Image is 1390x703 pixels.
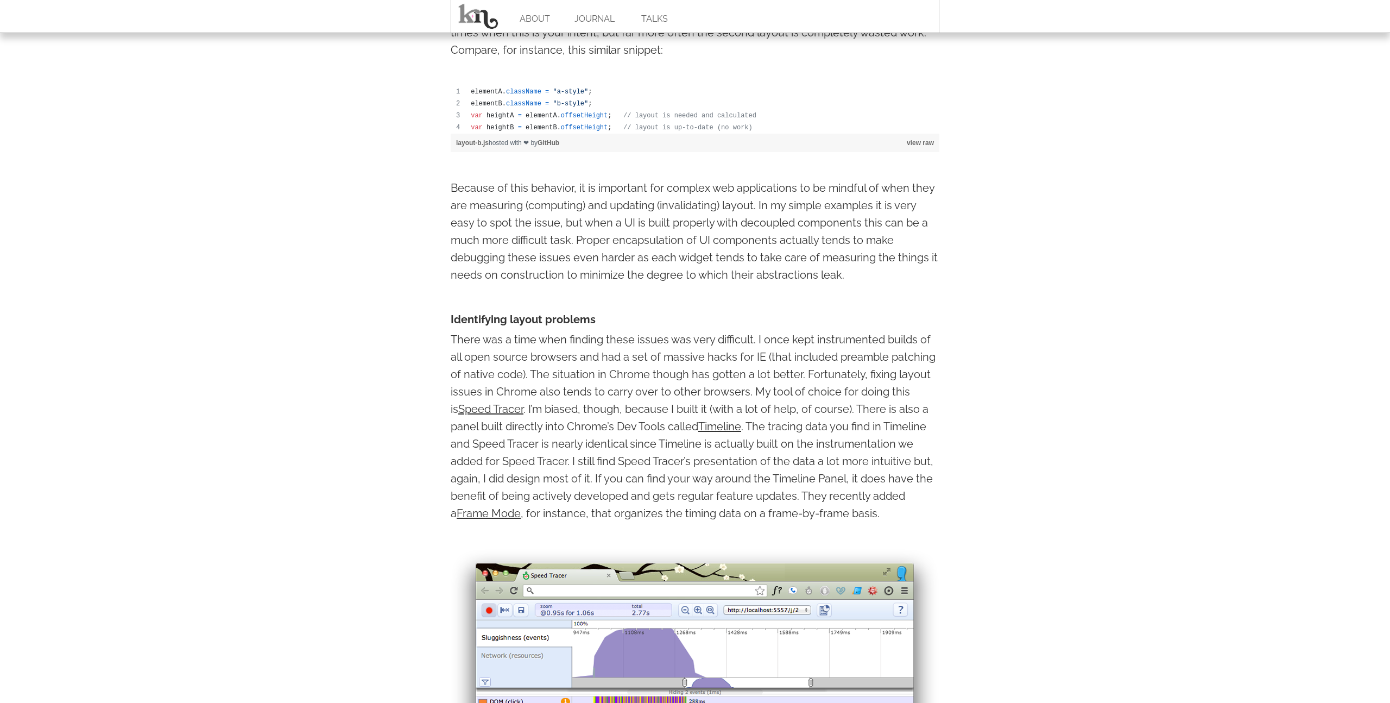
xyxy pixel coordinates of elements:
span: var [471,112,483,120]
a: GitHub [538,139,559,147]
span: // layout is needed and calculated [623,112,756,120]
span: elementB [471,100,502,108]
span: ; [608,124,611,131]
span: className [506,100,541,108]
span: "b-style" [553,100,588,108]
span: // layout is up-to-date (no work) [623,124,753,131]
a: layout-b.js [456,139,489,147]
span: = [545,100,549,108]
p: Because of this behavior, it is important for complex web applications to be mindful of when they... [451,179,939,284]
span: ; [588,100,592,108]
span: "a-style" [553,88,588,96]
h4: Identifying layout problems [451,311,939,328]
span: ; [588,88,592,96]
span: offsetHeight [561,112,608,120]
span: heightA [486,112,514,120]
span: . [557,112,561,120]
span: elementA [471,88,502,96]
span: elementB [526,124,557,131]
span: var [471,124,483,131]
a: Frame Mode [457,507,521,520]
span: . [502,100,506,108]
span: heightB [486,124,514,131]
span: = [518,124,522,131]
span: ; [608,112,611,120]
span: . [557,124,561,131]
div: hosted with ❤ by [451,134,939,152]
a: Timeline [698,420,741,433]
a: Speed Tracer [458,403,523,416]
span: . [502,88,506,96]
span: = [518,112,522,120]
span: className [506,88,541,96]
div: layout-b.js content, created by kellegous on 11:52AM on January 23, 2013. [451,86,939,134]
span: = [545,88,549,96]
a: view raw [907,139,934,147]
span: offsetHeight [561,124,608,131]
span: elementA [526,112,557,120]
p: There was a time when finding these issues was very difficult. I once kept instrumented builds of... [451,331,939,522]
